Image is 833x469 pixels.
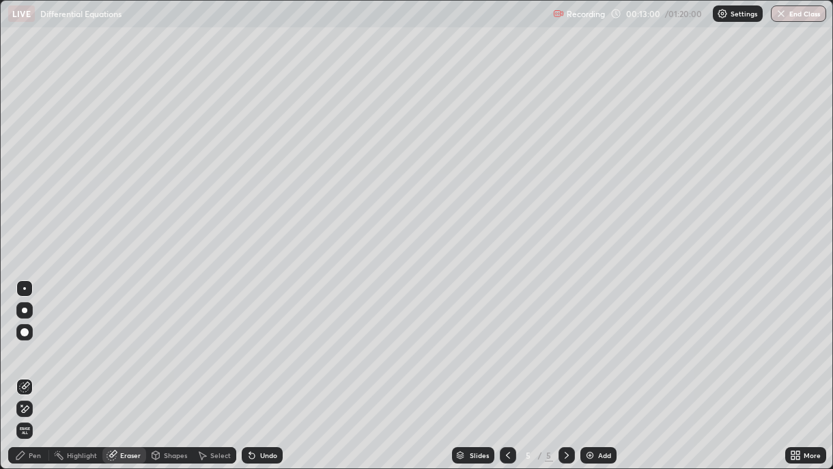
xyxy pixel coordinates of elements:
p: Settings [731,10,757,17]
div: Pen [29,452,41,459]
div: Select [210,452,231,459]
div: Undo [260,452,277,459]
img: add-slide-button [584,450,595,461]
p: Differential Equations [40,8,122,19]
div: Slides [470,452,489,459]
div: / [538,451,542,459]
div: 5 [545,449,553,461]
div: Shapes [164,452,187,459]
div: More [804,452,821,459]
div: Add [598,452,611,459]
div: Highlight [67,452,97,459]
p: Recording [567,9,605,19]
div: 5 [522,451,535,459]
div: Eraser [120,452,141,459]
img: recording.375f2c34.svg [553,8,564,19]
span: Erase all [17,427,32,435]
img: class-settings-icons [717,8,728,19]
button: End Class [771,5,826,22]
p: LIVE [12,8,31,19]
img: end-class-cross [776,8,787,19]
